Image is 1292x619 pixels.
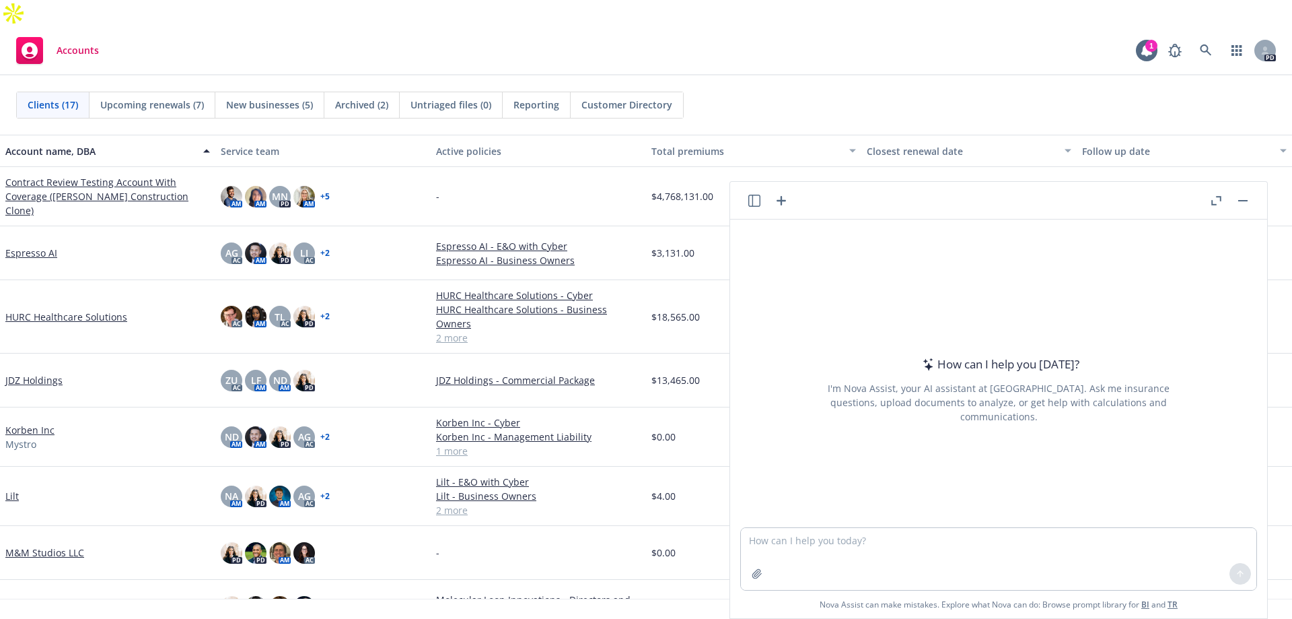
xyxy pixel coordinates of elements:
span: ZU [225,373,238,387]
img: photo [245,242,266,264]
span: $0.00 [651,546,676,560]
div: Total premiums [651,144,841,158]
img: photo [293,186,315,207]
a: + 2 [320,313,330,321]
a: Espresso AI - Business Owners [436,253,641,267]
a: BI [1141,599,1149,610]
span: AG [298,489,311,503]
img: photo [245,542,266,564]
a: 2 more [436,331,641,345]
span: Untriaged files (0) [410,98,491,112]
span: Upcoming renewals (7) [100,98,204,112]
button: Total premiums [646,135,861,167]
a: TR [1168,599,1178,610]
div: 1 [1145,40,1157,52]
a: Korben Inc [5,423,55,437]
a: Contract Review Testing Account With Coverage ([PERSON_NAME] Construction Clone) [5,175,210,218]
span: AG [225,246,238,260]
img: photo [269,426,291,448]
span: Archived (2) [335,98,388,112]
span: MN [272,189,288,203]
img: photo [293,370,315,391]
a: Lilt - Business Owners [436,489,641,503]
span: - [436,189,439,203]
div: Closest renewal date [867,144,1056,158]
span: Customer Directory [581,98,672,112]
a: + 2 [320,433,330,441]
span: Reporting [513,98,559,112]
span: AG [298,430,311,444]
div: Active policies [436,144,641,158]
a: Accounts [11,32,104,69]
span: $3,131.00 [651,246,694,260]
div: Follow up date [1082,144,1272,158]
span: ND [225,430,239,444]
span: $0.00 [651,430,676,444]
a: Korben Inc - Management Liability [436,430,641,444]
a: + 5 [320,193,330,201]
img: photo [245,486,266,507]
span: Accounts [57,45,99,56]
img: photo [269,542,291,564]
a: Espresso AI [5,246,57,260]
img: photo [293,596,315,618]
div: I'm Nova Assist, your AI assistant at [GEOGRAPHIC_DATA]. Ask me insurance questions, upload docum... [810,381,1188,424]
a: + 2 [320,492,330,500]
img: photo [245,186,266,207]
img: photo [269,242,291,264]
img: photo [245,596,266,618]
a: Lilt [5,489,19,503]
a: 1 more [436,444,641,458]
a: JDZ Holdings - Commercial Package [436,373,641,387]
span: $4,768,131.00 [651,189,713,203]
a: Search [1192,37,1219,64]
a: HURC Healthcare Solutions - Business Owners [436,302,641,331]
span: ND [273,373,287,387]
button: Service team [215,135,431,167]
span: $13,465.00 [651,373,700,387]
img: photo [245,306,266,327]
div: Account name, DBA [5,144,195,158]
button: Closest renewal date [861,135,1077,167]
img: photo [293,306,315,327]
a: HURC Healthcare Solutions - Cyber [436,288,641,302]
a: 2 more [436,503,641,517]
button: Active policies [431,135,646,167]
img: photo [269,596,291,618]
span: Clients (17) [28,98,78,112]
button: Follow up date [1077,135,1292,167]
img: photo [269,486,291,507]
div: How can I help you [DATE]? [919,356,1079,373]
a: HURC Healthcare Solutions [5,310,127,324]
img: photo [221,186,242,207]
img: photo [221,542,242,564]
span: New businesses (5) [226,98,313,112]
div: Service team [221,144,425,158]
span: Mystro [5,437,36,451]
span: - [436,546,439,560]
img: photo [221,306,242,327]
span: Nova Assist can make mistakes. Explore what Nova can do: Browse prompt library for and [735,591,1262,618]
a: M&M Studios LLC [5,546,84,560]
a: Korben Inc - Cyber [436,416,641,430]
a: + 2 [320,249,330,257]
a: Lilt - E&O with Cyber [436,475,641,489]
span: LF [251,373,261,387]
a: Report a Bug [1161,37,1188,64]
img: photo [293,542,315,564]
span: $18,565.00 [651,310,700,324]
a: Espresso AI - E&O with Cyber [436,239,641,253]
a: Switch app [1223,37,1250,64]
a: JDZ Holdings [5,373,63,387]
span: NA [225,489,238,503]
span: LI [300,246,308,260]
img: photo [221,596,242,618]
img: photo [245,426,266,448]
span: TL [275,310,285,324]
span: $4.00 [651,489,676,503]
